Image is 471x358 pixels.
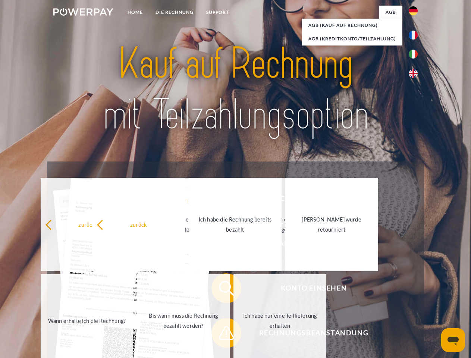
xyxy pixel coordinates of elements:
a: AGB (Kauf auf Rechnung) [302,19,402,32]
img: logo-powerpay-white.svg [53,8,113,16]
img: title-powerpay_de.svg [71,36,400,143]
iframe: Schaltfläche zum Öffnen des Messaging-Fensters [441,328,465,352]
div: Ich habe nur eine Teillieferung erhalten [238,311,322,331]
img: en [409,69,418,78]
a: DIE RECHNUNG [149,6,200,19]
div: Bis wann muss die Rechnung bezahlt werden? [141,311,225,331]
a: Home [121,6,149,19]
div: Wann erhalte ich die Rechnung? [45,315,129,326]
div: Ich habe die Rechnung bereits bezahlt [193,214,277,235]
div: zurück [45,219,129,229]
img: de [409,6,418,15]
a: AGB (Kreditkonto/Teilzahlung) [302,32,402,45]
a: agb [379,6,402,19]
img: it [409,50,418,59]
div: [PERSON_NAME] wurde retourniert [290,214,374,235]
a: SUPPORT [200,6,235,19]
div: zurück [97,219,180,229]
img: fr [409,31,418,40]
